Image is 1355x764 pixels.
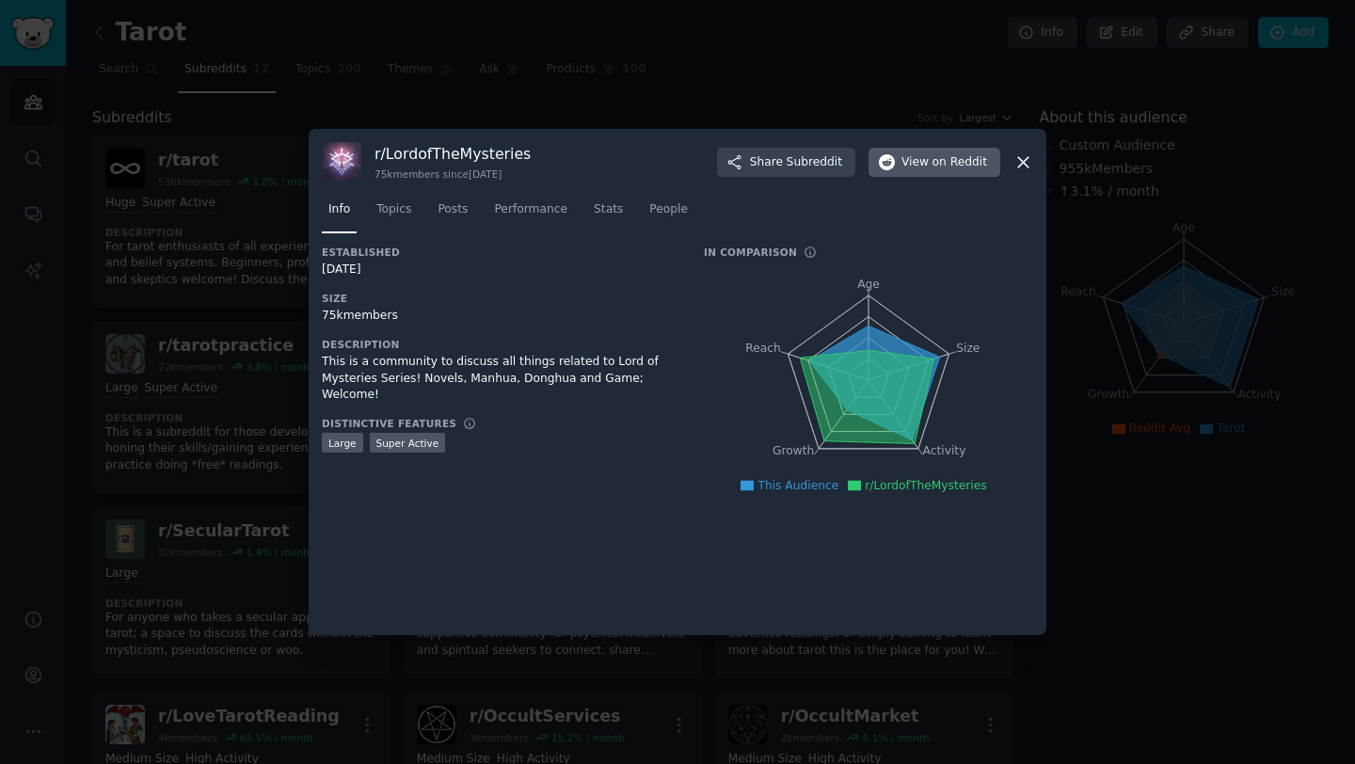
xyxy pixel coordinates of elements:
img: LordofTheMysteries [322,142,361,182]
a: Performance [487,195,574,233]
tspan: Growth [773,445,814,458]
div: This is a community to discuss all things related to Lord of Mysteries Series! Novels, Manhua, Do... [322,354,677,404]
tspan: Reach [745,342,781,355]
span: Topics [376,201,411,218]
button: Viewon Reddit [869,148,1000,178]
div: 75k members since [DATE] [375,167,531,181]
tspan: Size [956,342,980,355]
button: ShareSubreddit [717,148,855,178]
a: People [643,195,694,233]
span: r/LordofTheMysteries [865,479,986,492]
span: Performance [494,201,567,218]
a: Info [322,195,357,233]
a: Stats [587,195,630,233]
span: People [649,201,688,218]
span: Posts [438,201,468,218]
span: Stats [594,201,623,218]
div: [DATE] [322,262,677,279]
span: Share [750,154,842,171]
div: Super Active [370,433,446,453]
span: Subreddit [787,154,842,171]
span: This Audience [757,479,838,492]
tspan: Activity [923,445,966,458]
h3: Size [322,292,677,305]
tspan: Age [857,278,880,291]
h3: In Comparison [704,246,797,259]
div: 75k members [322,308,677,325]
span: Info [328,201,350,218]
h3: r/ LordofTheMysteries [375,144,531,164]
h3: Description [322,338,677,351]
span: View [901,154,987,171]
span: on Reddit [933,154,987,171]
a: Topics [370,195,418,233]
div: Large [322,433,363,453]
h3: Distinctive Features [322,417,456,430]
h3: Established [322,246,677,259]
a: Posts [431,195,474,233]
